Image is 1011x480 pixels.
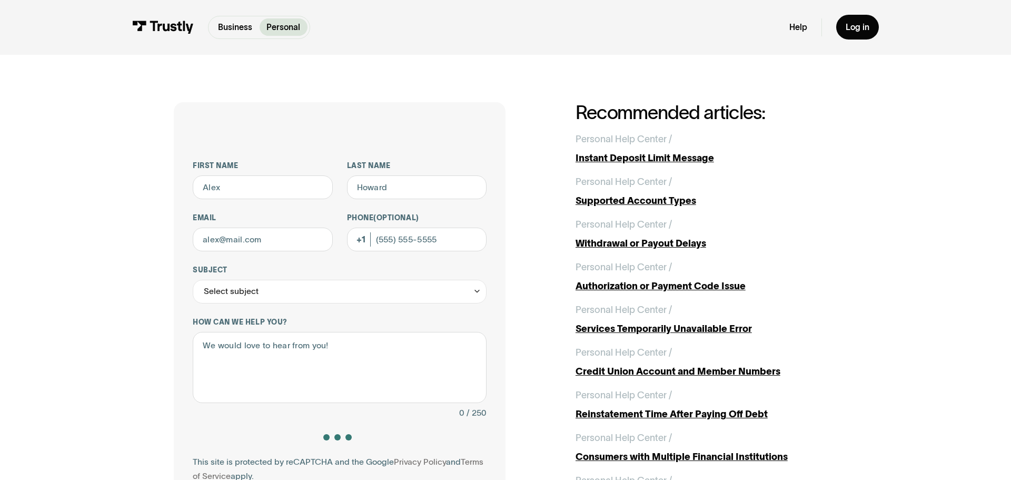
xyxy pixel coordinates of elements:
[576,151,837,165] div: Instant Deposit Limit Message
[260,18,308,36] a: Personal
[204,284,259,298] div: Select subject
[193,266,487,275] label: Subject
[576,218,672,232] div: Personal Help Center /
[576,132,672,146] div: Personal Help Center /
[576,303,672,317] div: Personal Help Center /
[846,22,869,33] div: Log in
[836,15,879,40] a: Log in
[576,322,837,336] div: Services Temporarily Unavailable Error
[576,175,837,208] a: Personal Help Center /Supported Account Types
[347,228,487,251] input: (555) 555-5555
[576,450,837,464] div: Consumers with Multiple Financial Institutions
[576,388,672,403] div: Personal Help Center /
[193,228,333,251] input: alex@mail.com
[576,407,837,422] div: Reinstatement Time After Paying Off Debt
[373,214,419,222] span: (Optional)
[467,406,487,420] div: / 250
[576,388,837,422] a: Personal Help Center /Reinstatement Time After Paying Off Debt
[576,102,837,123] h2: Recommended articles:
[576,346,672,360] div: Personal Help Center /
[193,213,333,223] label: Email
[576,175,672,189] div: Personal Help Center /
[576,303,837,336] a: Personal Help Center /Services Temporarily Unavailable Error
[576,260,837,293] a: Personal Help Center /Authorization or Payment Code Issue
[394,457,446,466] a: Privacy Policy
[266,21,300,34] p: Personal
[193,318,487,327] label: How can we help you?
[789,22,807,33] a: Help
[132,21,194,34] img: Trustly Logo
[211,18,260,36] a: Business
[576,365,837,379] div: Credit Union Account and Member Numbers
[576,346,837,379] a: Personal Help Center /Credit Union Account and Member Numbers
[576,132,837,165] a: Personal Help Center /Instant Deposit Limit Message
[193,175,333,199] input: Alex
[576,218,837,251] a: Personal Help Center /Withdrawal or Payout Delays
[193,161,333,171] label: First name
[576,260,672,275] div: Personal Help Center /
[576,279,837,293] div: Authorization or Payment Code Issue
[576,431,837,464] a: Personal Help Center /Consumers with Multiple Financial Institutions
[347,175,487,199] input: Howard
[218,21,252,34] p: Business
[576,237,837,251] div: Withdrawal or Payout Delays
[576,431,672,445] div: Personal Help Center /
[576,194,837,208] div: Supported Account Types
[347,213,487,223] label: Phone
[347,161,487,171] label: Last name
[459,406,464,420] div: 0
